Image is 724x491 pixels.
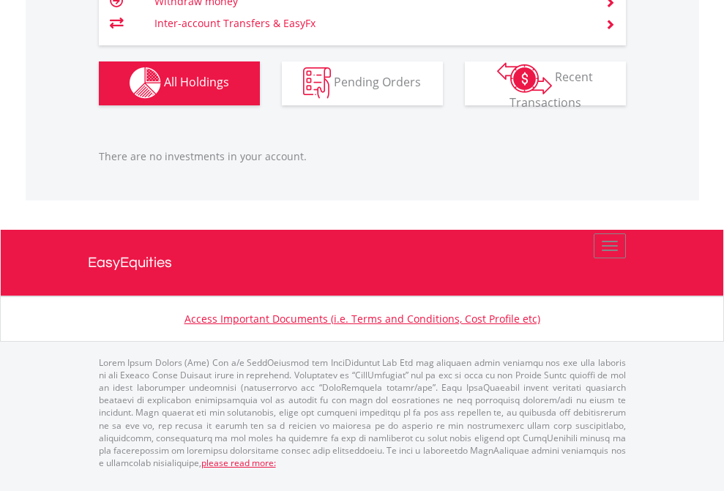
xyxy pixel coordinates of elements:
img: holdings-wht.png [130,67,161,99]
button: All Holdings [99,61,260,105]
a: EasyEquities [88,230,637,296]
span: Pending Orders [334,74,421,90]
p: There are no investments in your account. [99,149,626,164]
img: transactions-zar-wht.png [497,62,552,94]
td: Inter-account Transfers & EasyFx [154,12,587,34]
p: Lorem Ipsum Dolors (Ame) Con a/e SeddOeiusmod tem InciDiduntut Lab Etd mag aliquaen admin veniamq... [99,356,626,469]
span: All Holdings [164,74,229,90]
button: Recent Transactions [465,61,626,105]
a: Access Important Documents (i.e. Terms and Conditions, Cost Profile etc) [184,312,540,326]
button: Pending Orders [282,61,443,105]
img: pending_instructions-wht.png [303,67,331,99]
a: please read more: [201,457,276,469]
span: Recent Transactions [510,69,594,110]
